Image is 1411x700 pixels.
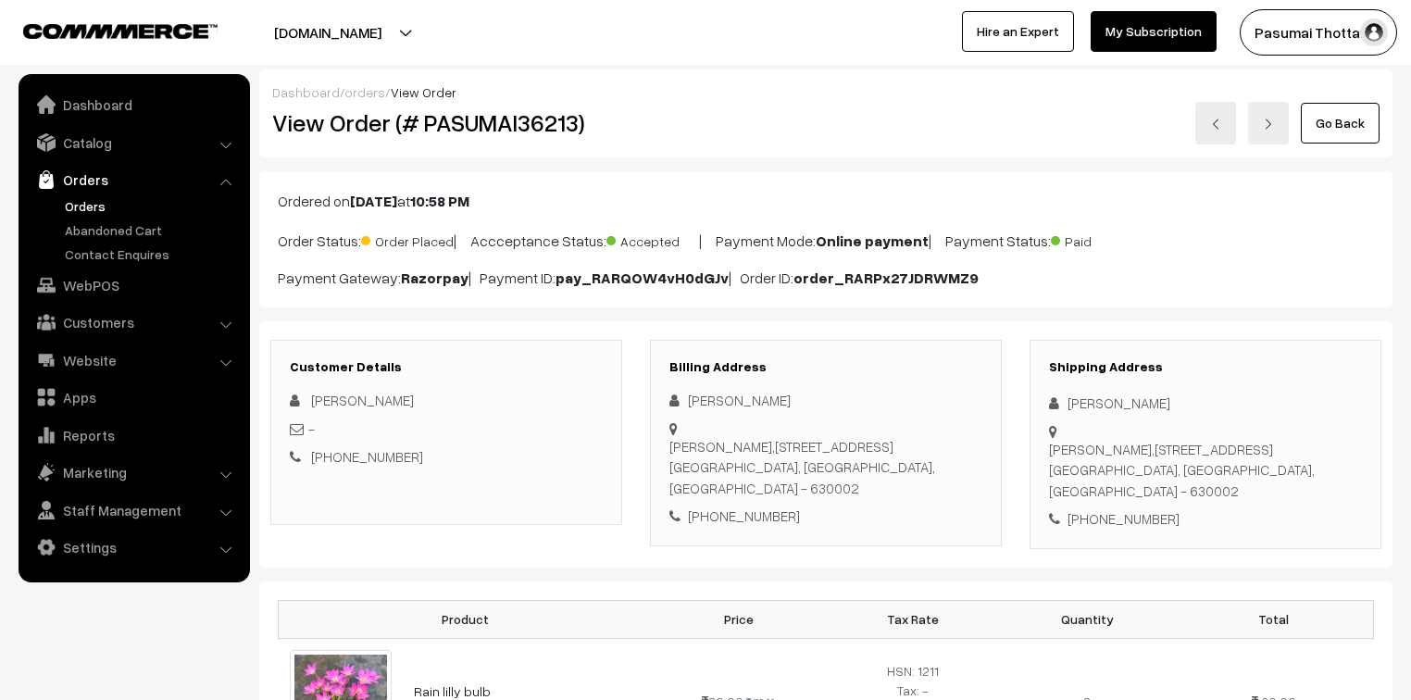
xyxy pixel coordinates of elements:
a: Settings [23,531,243,564]
p: Payment Gateway: | Payment ID: | Order ID: [278,267,1374,289]
img: right-arrow.png [1263,119,1274,130]
th: Total [1174,600,1373,638]
img: COMMMERCE [23,24,218,38]
span: [PERSON_NAME] [311,392,414,408]
a: Abandoned Cart [60,220,243,240]
a: COMMMERCE [23,19,185,41]
a: Rain lilly bulb [414,683,491,699]
div: [PERSON_NAME],[STREET_ADDRESS] [GEOGRAPHIC_DATA], [GEOGRAPHIC_DATA], [GEOGRAPHIC_DATA] - 630002 [669,436,982,499]
a: Customers [23,306,243,339]
div: [PHONE_NUMBER] [669,506,982,527]
h3: Customer Details [290,359,603,375]
th: Quantity [1000,600,1174,638]
div: [PHONE_NUMBER] [1049,508,1362,530]
h3: Billing Address [669,359,982,375]
button: [DOMAIN_NAME] [209,9,446,56]
div: [PERSON_NAME],[STREET_ADDRESS] [GEOGRAPHIC_DATA], [GEOGRAPHIC_DATA], [GEOGRAPHIC_DATA] - 630002 [1049,439,1362,502]
b: Online payment [816,231,929,250]
a: orders [344,84,385,100]
a: Hire an Expert [962,11,1074,52]
button: Pasumai Thotta… [1240,9,1397,56]
a: Dashboard [272,84,340,100]
b: 10:58 PM [410,192,469,210]
a: [PHONE_NUMBER] [311,448,423,465]
th: Product [279,600,652,638]
p: Ordered on at [278,190,1374,212]
th: Price [652,600,826,638]
div: - [290,419,603,440]
a: Staff Management [23,494,243,527]
h2: View Order (# PASUMAI36213) [272,108,623,137]
b: pay_RARQOW4vH0dGJv [556,269,729,287]
b: [DATE] [350,192,397,210]
a: Marketing [23,456,243,489]
p: Order Status: | Accceptance Status: | Payment Mode: | Payment Status: [278,227,1374,252]
h3: Shipping Address [1049,359,1362,375]
div: / / [272,82,1380,102]
img: left-arrow.png [1210,119,1221,130]
a: Reports [23,419,243,452]
th: Tax Rate [826,600,1000,638]
img: user [1360,19,1388,46]
a: Catalog [23,126,243,159]
a: Orders [60,196,243,216]
a: WebPOS [23,269,243,302]
div: [PERSON_NAME] [1049,393,1362,414]
span: Order Placed [361,227,454,251]
a: Go Back [1301,103,1380,144]
a: My Subscription [1091,11,1217,52]
a: Dashboard [23,88,243,121]
span: View Order [391,84,456,100]
div: [PERSON_NAME] [669,390,982,411]
a: Orders [23,163,243,196]
span: Accepted [606,227,699,251]
a: Website [23,344,243,377]
b: Razorpay [401,269,468,287]
a: Contact Enquires [60,244,243,264]
span: Paid [1051,227,1143,251]
a: Apps [23,381,243,414]
b: order_RARPx27JDRWMZ9 [793,269,979,287]
span: HSN: 1211 Tax: - [887,663,939,698]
